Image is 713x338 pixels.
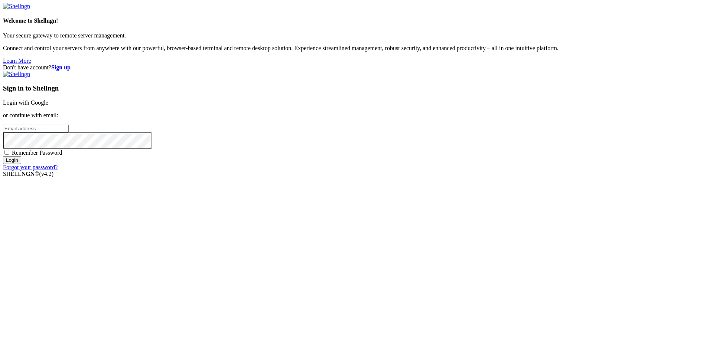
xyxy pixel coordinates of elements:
a: Learn More [3,58,31,64]
p: Connect and control your servers from anywhere with our powerful, browser-based terminal and remo... [3,45,710,52]
h4: Welcome to Shellngn! [3,17,710,24]
span: SHELL © [3,171,53,177]
a: Forgot your password? [3,164,58,170]
p: Your secure gateway to remote server management. [3,32,710,39]
a: Sign up [51,64,71,70]
span: 4.2.0 [39,171,54,177]
div: Don't have account? [3,64,710,71]
input: Email address [3,125,69,132]
input: Remember Password [4,150,9,155]
input: Login [3,156,21,164]
p: or continue with email: [3,112,710,119]
a: Login with Google [3,99,48,106]
img: Shellngn [3,3,30,10]
h3: Sign in to Shellngn [3,84,710,92]
img: Shellngn [3,71,30,78]
span: Remember Password [12,150,62,156]
b: NGN [22,171,35,177]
